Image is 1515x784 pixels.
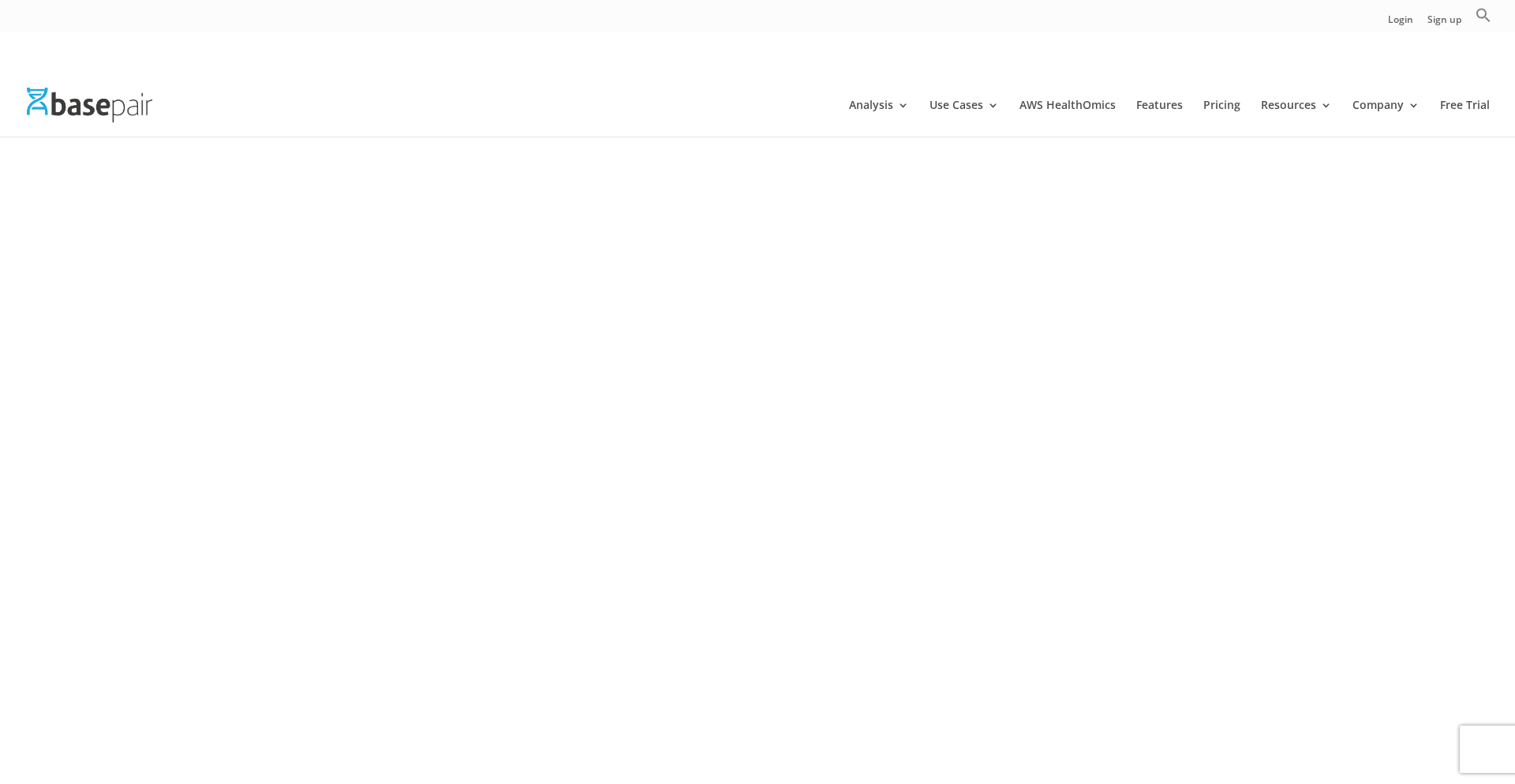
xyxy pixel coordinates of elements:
a: Analysis [849,99,909,137]
a: Resources [1261,99,1332,137]
img: Basepair [27,88,152,122]
a: Pricing [1203,99,1240,137]
a: Search Icon Link [1476,7,1491,32]
a: AWS HealthOmics [1019,99,1116,137]
a: Login [1388,15,1413,32]
a: Company [1352,99,1420,137]
a: Free Trial [1440,99,1490,137]
svg: Search [1476,7,1491,23]
a: Use Cases [930,99,999,137]
a: Features [1136,99,1183,137]
a: Sign up [1427,15,1461,32]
